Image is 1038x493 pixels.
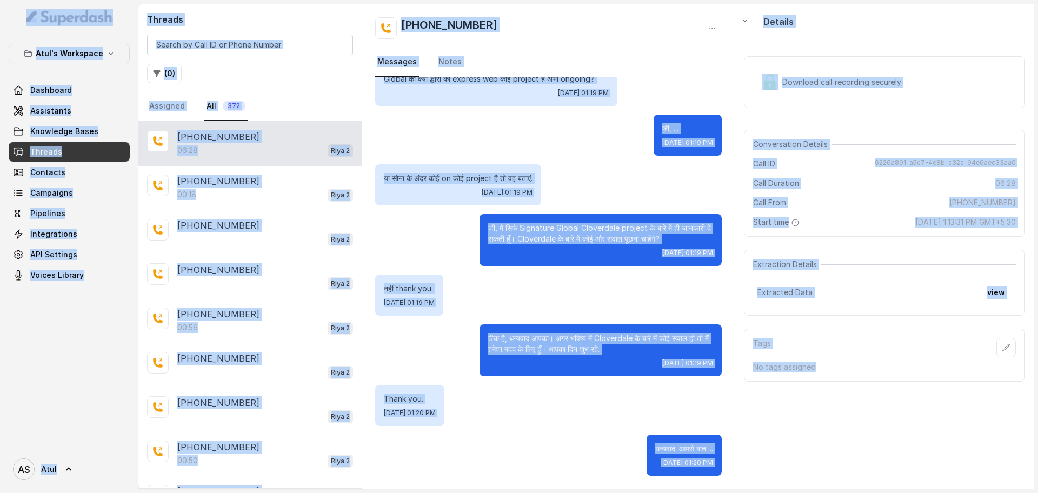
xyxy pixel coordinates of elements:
[9,122,130,141] a: Knowledge Bases
[177,396,259,409] p: [PHONE_NUMBER]
[30,188,73,198] span: Campaigns
[9,101,130,121] a: Assistants
[147,92,187,121] a: Assigned
[30,105,71,116] span: Assistants
[482,188,533,197] span: [DATE] 01:19 PM
[18,464,30,475] text: AS
[384,409,436,417] span: [DATE] 01:20 PM
[331,190,350,201] p: Riya 2
[949,197,1016,208] span: [PHONE_NUMBER]
[488,333,713,355] p: ठीक है, धन्यवाद आपका। अगर भविष्य में Cloverdale के बारे में कोई सवाल हो तो मैं हमेशा मदद के लिए ह...
[223,101,245,111] span: 372
[9,245,130,264] a: API Settings
[662,249,713,257] span: [DATE] 01:19 PM
[331,367,350,378] p: Riya 2
[995,178,1016,189] span: 06:28
[384,283,435,294] p: नहीं thank you.
[401,17,497,39] h2: [PHONE_NUMBER]
[30,146,62,157] span: Threads
[177,308,259,321] p: [PHONE_NUMBER]
[177,145,198,156] p: 06:28
[762,74,778,90] img: Lock Icon
[30,229,77,239] span: Integrations
[375,48,419,77] a: Messages
[375,48,722,77] nav: Tabs
[384,394,436,404] p: Thank you.
[147,35,353,55] input: Search by Call ID or Phone Number
[9,224,130,244] a: Integrations
[331,323,350,334] p: Riya 2
[147,13,353,26] h2: Threads
[661,458,713,467] span: [DATE] 01:20 PM
[655,443,713,454] p: धन्यवाद. आपसे बात ...
[558,89,609,97] span: [DATE] 01:19 PM
[753,259,821,270] span: Extraction Details
[662,123,713,134] p: जी, ...
[753,217,802,228] span: Start time
[26,9,113,26] img: light.svg
[41,464,57,475] span: Atul
[177,130,259,143] p: [PHONE_NUMBER]
[331,456,350,467] p: Riya 2
[30,126,98,137] span: Knowledge Bases
[9,204,130,223] a: Pipelines
[147,92,353,121] nav: Tabs
[662,359,713,368] span: [DATE] 01:19 PM
[177,219,259,232] p: [PHONE_NUMBER]
[30,167,65,178] span: Contacts
[384,298,435,307] span: [DATE] 01:19 PM
[9,454,130,484] a: Atul
[9,183,130,203] a: Campaigns
[9,265,130,285] a: Voices Library
[30,85,72,96] span: Dashboard
[763,15,794,28] p: Details
[981,283,1012,302] button: view
[177,455,198,466] p: 00:50
[331,145,350,156] p: Riya 2
[30,208,65,219] span: Pipelines
[753,197,786,208] span: Call From
[753,139,832,150] span: Conversation Details
[9,81,130,100] a: Dashboard
[915,217,1016,228] span: [DATE] 1:13:31 PM GMT+5:30
[177,322,198,333] p: 00:56
[384,173,533,184] p: या सोना के अंदर कोई on कोई project है तो वह बताएं.
[177,189,196,200] p: 00:18
[147,64,182,83] button: (0)
[204,92,248,121] a: All372
[757,287,813,298] span: Extracted Data
[875,158,1016,169] span: 6226a891-a5c7-4e8b-a32a-94e6aec33aa0
[331,278,350,289] p: Riya 2
[177,352,259,365] p: [PHONE_NUMBER]
[9,142,130,162] a: Threads
[488,223,713,244] p: जी, मैं सिर्फ Signature Global Cloverdale project के बारे में ही जानकारी दे सकती हूँ। Cloverdale ...
[753,362,1016,372] p: No tags assigned
[331,411,350,422] p: Riya 2
[753,178,799,189] span: Call Duration
[36,47,103,60] p: Atul's Workspace
[9,163,130,182] a: Contacts
[436,48,464,77] a: Notes
[177,441,259,454] p: [PHONE_NUMBER]
[177,175,259,188] p: [PHONE_NUMBER]
[753,338,771,357] p: Tags
[30,249,77,260] span: API Settings
[662,138,713,147] span: [DATE] 01:19 PM
[30,270,84,281] span: Voices Library
[782,77,906,88] span: Download call recording securely
[9,44,130,63] button: Atul's Workspace
[753,158,775,169] span: Call ID
[331,234,350,245] p: Riya 2
[177,263,259,276] p: [PHONE_NUMBER]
